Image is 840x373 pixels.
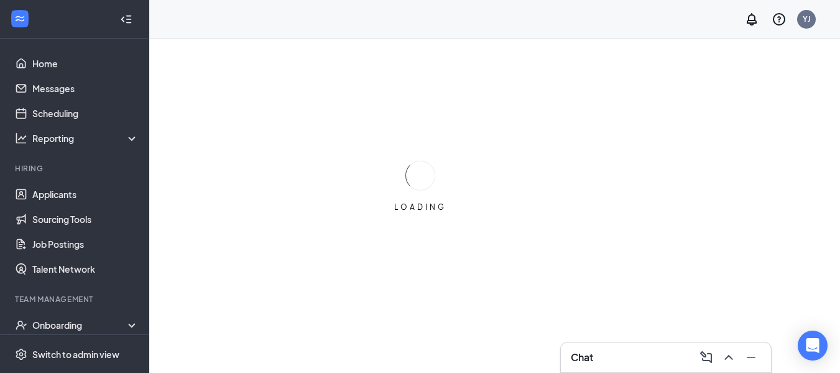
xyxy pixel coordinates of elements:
svg: QuestionInfo [772,12,787,27]
a: Applicants [32,182,139,207]
div: Reporting [32,132,139,144]
div: Switch to admin view [32,348,119,361]
a: Talent Network [32,257,139,281]
a: Job Postings [32,232,139,257]
svg: Collapse [120,13,132,26]
div: YJ [803,14,811,24]
svg: Minimize [744,350,759,365]
svg: Analysis [15,132,27,144]
button: Minimize [741,347,761,367]
div: Hiring [15,163,136,174]
div: Onboarding [32,319,128,331]
button: ChevronUp [719,347,739,367]
svg: ChevronUp [721,350,736,365]
a: Home [32,51,139,76]
svg: ComposeMessage [699,350,714,365]
svg: Settings [15,348,27,361]
a: Scheduling [32,101,139,126]
a: Messages [32,76,139,101]
h3: Chat [571,351,593,364]
svg: WorkstreamLogo [14,12,26,25]
div: Team Management [15,294,136,305]
div: LOADING [389,202,451,212]
svg: UserCheck [15,319,27,331]
div: Open Intercom Messenger [798,331,828,361]
a: Sourcing Tools [32,207,139,232]
svg: Notifications [744,12,759,27]
button: ComposeMessage [696,347,716,367]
